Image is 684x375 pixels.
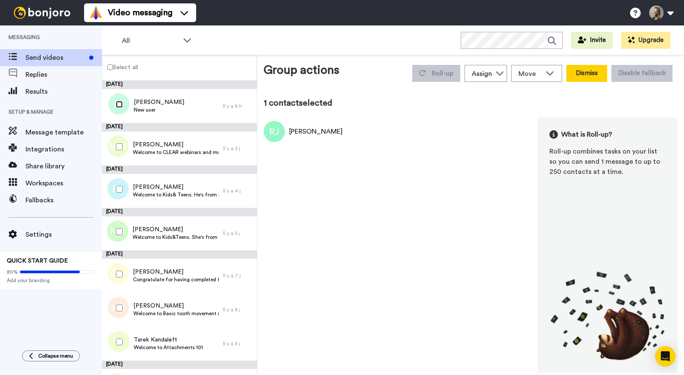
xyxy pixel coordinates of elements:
[22,350,80,361] button: Collapse menu
[134,98,184,106] span: [PERSON_NAME]
[133,183,219,191] span: [PERSON_NAME]
[549,146,666,177] div: Roll-up combines tasks on your list so you can send 1 message to up to 250 contacts at a time.
[25,87,102,97] span: Results
[25,70,102,80] span: Replies
[38,353,73,359] span: Collapse menu
[412,65,460,82] button: Roll-up
[655,346,676,367] div: Open Intercom Messenger
[107,64,113,70] input: Select all
[122,36,179,46] span: All
[10,7,74,19] img: bj-logo-header-white.svg
[264,62,339,82] div: Group actions
[102,62,138,72] label: Select all
[133,310,219,317] span: Welcome to Basic tooth movement mechanics
[223,187,253,194] div: Il y a 4 j
[133,276,219,283] span: Congratulate for having completed free intro course
[223,340,253,347] div: Il y a 8 j
[432,70,453,77] span: Roll-up
[102,361,257,369] div: [DATE]
[134,336,203,344] span: Tarek Kandaleft
[7,258,68,264] span: QUICK START GUIDE
[223,272,253,279] div: Il y a 7 j
[223,230,253,237] div: Il y a 5 j
[108,7,172,19] span: Video messaging
[25,161,102,171] span: Share library
[25,195,102,205] span: Fallbacks
[25,144,102,154] span: Integrations
[571,32,613,49] button: Invite
[7,269,18,275] span: 80%
[134,106,184,113] span: New user
[223,145,253,152] div: Il y a 3 j
[25,53,86,63] span: Send videos
[223,306,253,313] div: Il y a 8 j
[102,165,257,174] div: [DATE]
[102,123,257,132] div: [DATE]
[289,126,343,137] div: [PERSON_NAME]
[25,229,102,240] span: Settings
[223,103,253,109] div: Il y a 8 h
[518,69,541,79] span: Move
[25,178,102,188] span: Workspaces
[472,69,492,79] div: Assign
[611,65,673,82] button: Disable fallback
[134,344,203,351] span: Welcome to Attachments 101
[132,234,219,241] span: Welcome to Kids&Teens. She's from [GEOGRAPHIC_DATA], [GEOGRAPHIC_DATA]
[264,121,285,142] img: Image of Rajeshwari J
[549,271,666,361] img: joro-roll.png
[132,225,219,234] span: [PERSON_NAME]
[566,65,607,82] button: Dismiss
[133,191,219,198] span: Welcome to Kids& Teens. He's from [US_STATE], [GEOGRAPHIC_DATA]
[133,140,219,149] span: [PERSON_NAME]
[102,250,257,259] div: [DATE]
[621,32,670,49] button: Upgrade
[133,302,219,310] span: [PERSON_NAME]
[25,127,102,137] span: Message template
[561,129,612,140] span: What is Roll-up?
[102,208,257,216] div: [DATE]
[133,268,219,276] span: [PERSON_NAME]
[133,149,219,156] span: Welcome to CLEAR webinars and multiple courses from 101+201
[7,277,95,284] span: Add your branding
[89,6,103,20] img: vm-color.svg
[264,97,678,109] div: 1 contact selected
[102,81,257,89] div: [DATE]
